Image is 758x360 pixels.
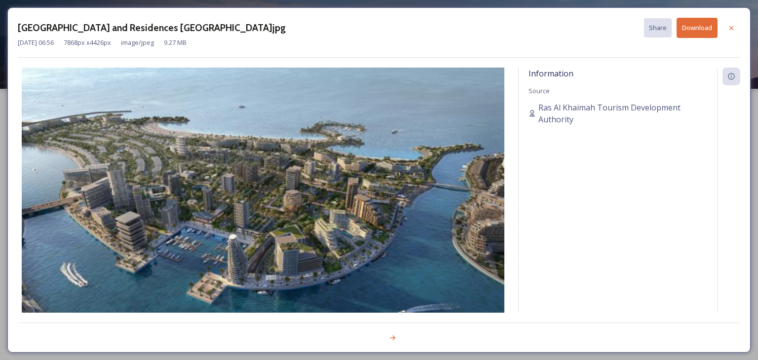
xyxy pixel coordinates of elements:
span: Source [529,86,550,95]
span: Ras Al Khaimah Tourism Development Authority [538,102,707,125]
span: [DATE] 06:56 [18,38,54,47]
button: Share [644,18,672,37]
img: 0faff8d8-0817-46d2-b4c6-4fdab1310105.jpg [18,68,508,339]
button: Download [677,18,718,38]
span: 9.27 MB [164,38,187,47]
span: image/jpeg [121,38,154,47]
span: 7868 px x 4426 px [64,38,111,47]
span: Information [529,68,573,79]
h3: [GEOGRAPHIC_DATA] and Residences [GEOGRAPHIC_DATA]jpg [18,21,286,35]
